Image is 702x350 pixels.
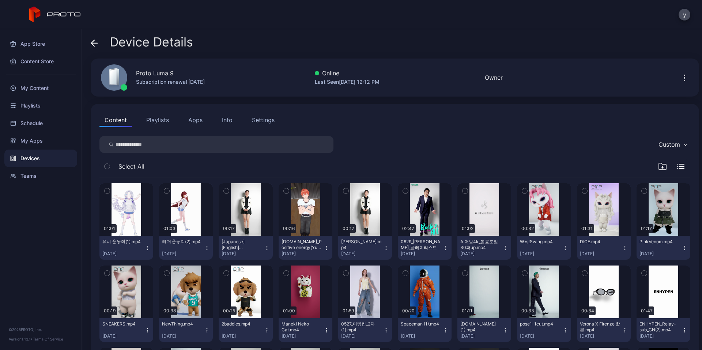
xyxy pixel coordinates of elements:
[136,78,205,86] div: Subscription renewal [DATE]
[219,318,272,342] button: 2baddies.mp4[DATE]
[99,236,153,260] button: 유니 운동회(1).mp4[DATE]
[315,78,380,86] div: Last Seen [DATE] 12:12 PM
[457,236,511,260] button: A 더빙4k_볼륨조절30퍼up.mp4[DATE]
[517,318,571,342] button: pose1-1cut.mp4[DATE]
[162,321,202,327] div: NewThing.mp4
[460,333,502,339] div: [DATE]
[102,251,144,257] div: [DATE]
[118,162,144,171] span: Select All
[4,114,77,132] a: Schedule
[162,239,202,245] div: 리제 운동회(2).mp4
[110,35,193,49] span: Device Details
[136,69,174,78] div: Proto Luma 9
[577,236,631,260] button: DICE.mp4[DATE]
[159,236,213,260] button: 리제 운동회(2).mp4[DATE]
[338,236,392,260] button: [PERSON_NAME].mp4[DATE]
[398,318,452,342] button: Spaceman (1).mp4[DATE]
[460,321,501,333] div: GD.vip(1).mp4
[282,321,322,333] div: Maneki Neko Cat.mp4
[219,236,272,260] button: [Japanese] [English] [PERSON_NAME].mp4[DATE]
[222,333,264,339] div: [DATE]
[315,69,380,78] div: Online
[4,97,77,114] a: Playlists
[279,236,332,260] button: [DOMAIN_NAME]_Positive energy(Yull ver.)🕺✨ #skinz #스킨즈 #Yull #율 #shorts_1080p.mp4[DATE]
[460,251,502,257] div: [DATE]
[639,251,682,257] div: [DATE]
[252,116,275,124] div: Settings
[222,116,233,124] div: Info
[162,333,204,339] div: [DATE]
[341,239,381,251] div: 김태희.mp4
[4,79,77,97] a: My Content
[4,150,77,167] a: Devices
[341,251,383,257] div: [DATE]
[102,333,144,339] div: [DATE]
[247,113,280,127] button: Settings
[99,318,153,342] button: SNEAKERS.mp4[DATE]
[580,333,622,339] div: [DATE]
[282,251,324,257] div: [DATE]
[162,251,204,257] div: [DATE]
[577,318,631,342] button: Verona X Firenze 합본.mp4[DATE]
[141,113,174,127] button: Playlists
[159,318,213,342] button: NewThing.mp4[DATE]
[4,132,77,150] a: My Apps
[401,321,441,327] div: Spaceman (1).mp4
[580,321,620,333] div: Verona X Firenze 합본.mp4
[279,318,332,342] button: Maneki Neko Cat.mp4[DATE]
[639,321,680,333] div: ENHYPEN_Relay-sub_CN(2).mp4
[580,251,622,257] div: [DATE]
[520,333,562,339] div: [DATE]
[183,113,208,127] button: Apps
[341,333,383,339] div: [DATE]
[658,141,680,148] div: Custom
[222,239,262,251] div: [Japanese] [English] 김태희.mp4
[102,239,143,245] div: 유니 운동회(1).mp4
[520,321,560,327] div: pose1-1cut.mp4
[639,333,682,339] div: [DATE]
[222,251,264,257] div: [DATE]
[637,236,690,260] button: PinkVenom.mp4[DATE]
[485,73,503,82] div: Owner
[398,236,452,260] button: 0629_[PERSON_NAME]_플레이리스트[DATE]
[520,239,560,245] div: WestSwing.mp4
[4,35,77,53] a: App Store
[282,333,324,339] div: [DATE]
[639,239,680,245] div: PinkVenom.mp4
[637,318,690,342] button: ENHYPEN_Relay-sub_CN(2).mp4[DATE]
[401,251,443,257] div: [DATE]
[401,239,441,251] div: 0629_이승철_플레이리스트
[4,167,77,185] a: Teams
[457,318,511,342] button: [DOMAIN_NAME](1).mp4[DATE]
[217,113,238,127] button: Info
[655,136,690,153] button: Custom
[9,337,33,341] span: Version 1.13.1 •
[341,321,381,333] div: 0527_마뗑킴_2차 (1).mp4
[460,239,501,251] div: A 더빙4k_볼륨조절30퍼up.mp4
[517,236,571,260] button: WestSwing.mp4[DATE]
[102,321,143,327] div: SNEAKERS.mp4
[282,239,322,251] div: SSYouTube.online_Positive energy(Yull ver.)🕺✨ #skinz #스킨즈 #Yull #율 #shorts_1080p.mp4
[338,318,392,342] button: 0527_마뗑킴_2차 (1).mp4[DATE]
[9,327,73,332] div: © 2025 PROTO, Inc.
[401,333,443,339] div: [DATE]
[4,53,77,70] a: Content Store
[679,9,690,20] button: y
[580,239,620,245] div: DICE.mp4
[520,251,562,257] div: [DATE]
[222,321,262,327] div: 2baddies.mp4
[99,113,132,127] button: Content
[33,337,63,341] a: Terms Of Service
